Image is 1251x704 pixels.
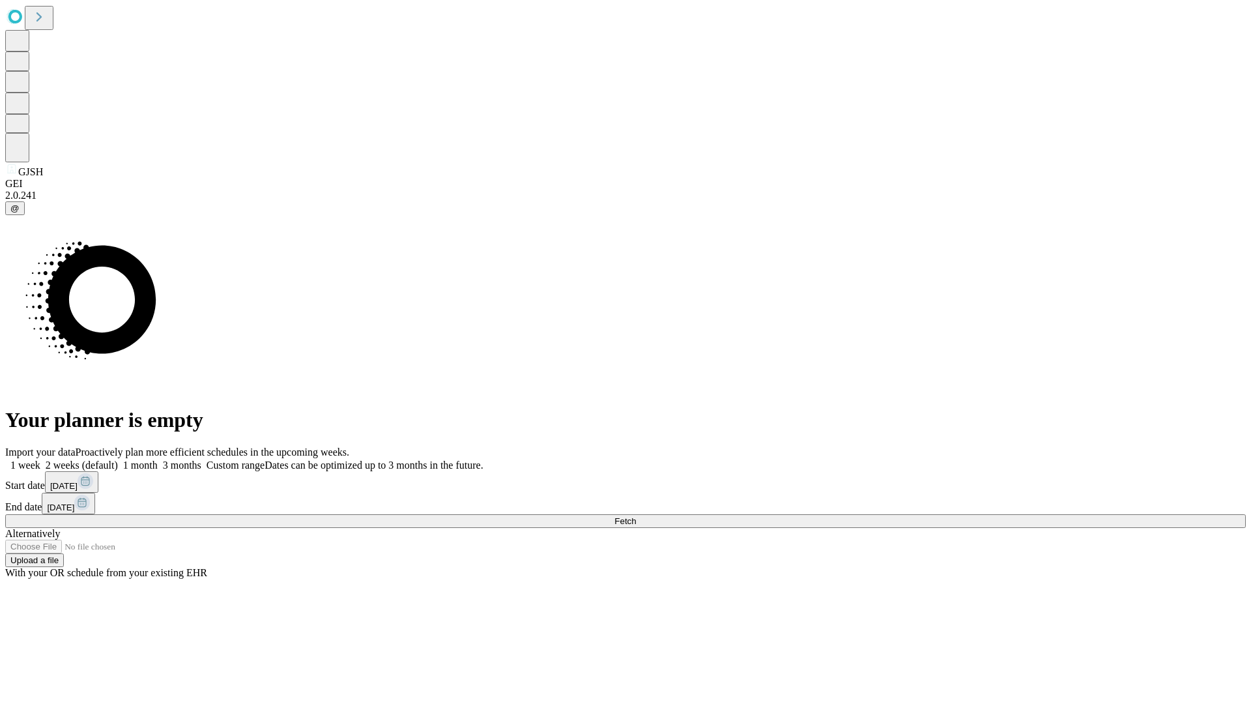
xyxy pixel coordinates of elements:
span: With your OR schedule from your existing EHR [5,567,207,578]
button: [DATE] [42,493,95,514]
span: [DATE] [47,503,74,512]
span: 1 week [10,460,40,471]
button: [DATE] [45,471,98,493]
div: End date [5,493,1246,514]
span: 2 weeks (default) [46,460,118,471]
span: @ [10,203,20,213]
span: [DATE] [50,481,78,491]
div: 2.0.241 [5,190,1246,201]
div: Start date [5,471,1246,493]
h1: Your planner is empty [5,408,1246,432]
button: Upload a file [5,553,64,567]
span: 3 months [163,460,201,471]
span: Fetch [614,516,636,526]
span: Proactively plan more efficient schedules in the upcoming weeks. [76,447,349,458]
button: Fetch [5,514,1246,528]
span: GJSH [18,166,43,177]
span: 1 month [123,460,158,471]
span: Import your data [5,447,76,458]
div: GEI [5,178,1246,190]
button: @ [5,201,25,215]
span: Custom range [207,460,265,471]
span: Dates can be optimized up to 3 months in the future. [265,460,483,471]
span: Alternatively [5,528,60,539]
